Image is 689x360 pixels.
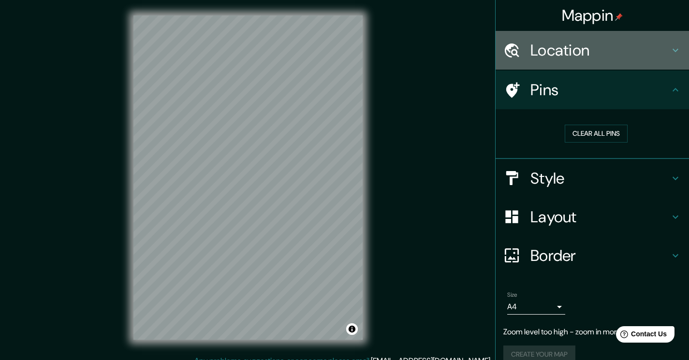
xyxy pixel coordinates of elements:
div: A4 [507,299,565,315]
h4: Layout [530,207,670,227]
button: Toggle attribution [346,323,358,335]
div: Style [496,159,689,198]
div: Pins [496,71,689,109]
div: Border [496,236,689,275]
h4: Border [530,246,670,265]
h4: Pins [530,80,670,100]
p: Zoom level too high - zoom in more [503,326,681,338]
iframe: Help widget launcher [603,322,678,349]
div: Layout [496,198,689,236]
h4: Location [530,41,670,60]
button: Clear all pins [565,125,628,143]
h4: Mappin [562,6,623,25]
label: Size [507,290,517,299]
div: Location [496,31,689,70]
h4: Style [530,169,670,188]
img: pin-icon.png [615,13,623,21]
canvas: Map [133,15,363,340]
